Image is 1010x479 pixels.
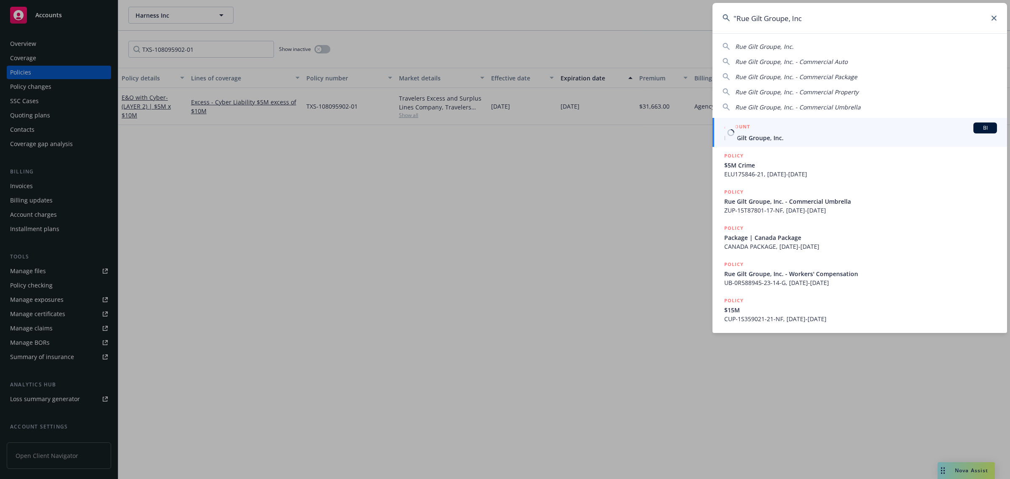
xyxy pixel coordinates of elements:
span: Rue Gilt Groupe, Inc. - Commercial Umbrella [724,197,997,206]
span: Rue Gilt Groupe, Inc. - Commercial Property [735,88,858,96]
a: POLICYPackage | Canada PackageCANADA PACKAGE, [DATE]-[DATE] [712,219,1007,255]
span: UB-0R588945-23-14-G, [DATE]-[DATE] [724,278,997,287]
span: Rue Gilt Groupe, Inc. - Workers' Compensation [724,269,997,278]
span: CANADA PACKAGE, [DATE]-[DATE] [724,242,997,251]
h5: POLICY [724,152,744,160]
span: Rue Gilt Groupe, Inc. [735,43,794,51]
span: Rue Gilt Groupe, Inc. [724,133,997,142]
a: POLICYRue Gilt Groupe, Inc. - Workers' CompensationUB-0R588945-23-14-G, [DATE]-[DATE] [712,255,1007,292]
span: CUP-1S359021-21-NF, [DATE]-[DATE] [724,314,997,323]
span: ZUP-15T87801-17-NF, [DATE]-[DATE] [724,206,997,215]
a: POLICY$15MCUP-1S359021-21-NF, [DATE]-[DATE] [712,292,1007,328]
h5: POLICY [724,188,744,196]
span: BI [977,124,994,132]
h5: ACCOUNT [724,122,750,133]
span: $5M Crime [724,161,997,170]
input: Search... [712,3,1007,33]
span: $15M [724,306,997,314]
h5: POLICY [724,224,744,232]
h5: POLICY [724,296,744,305]
a: ACCOUNTBIRue Gilt Groupe, Inc. [712,118,1007,147]
span: ELU175846-21, [DATE]-[DATE] [724,170,997,178]
span: Rue Gilt Groupe, Inc. - Commercial Package [735,73,857,81]
span: Package | Canada Package [724,233,997,242]
span: Rue Gilt Groupe, Inc. - Commercial Umbrella [735,103,861,111]
span: Rue Gilt Groupe, Inc. - Commercial Auto [735,58,848,66]
a: POLICYRue Gilt Groupe, Inc. - Commercial UmbrellaZUP-15T87801-17-NF, [DATE]-[DATE] [712,183,1007,219]
h5: POLICY [724,260,744,269]
a: POLICY$5M CrimeELU175846-21, [DATE]-[DATE] [712,147,1007,183]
